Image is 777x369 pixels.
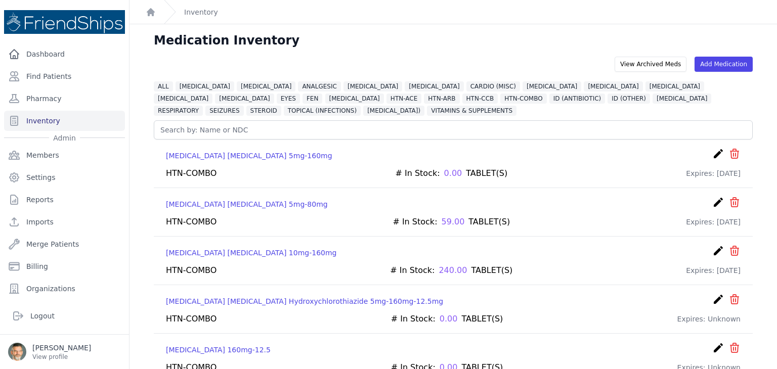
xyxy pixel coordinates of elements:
[712,342,724,354] i: create
[205,106,243,116] span: SEIZURES
[154,120,753,140] input: Search by: Name or NDC
[303,94,322,104] span: FEN
[166,296,443,306] a: [MEDICAL_DATA] [MEDICAL_DATA] Hydroxychlorothiazide 5mg-160mg-12.5mg
[427,106,516,116] span: VITAMINS & SUPPLEMENTS
[386,94,421,104] span: HTN-ACE
[166,345,271,355] a: [MEDICAL_DATA] 160mg-12.5
[4,256,125,276] a: Billing
[4,145,125,165] a: Members
[166,216,217,228] div: HTN-COMBO
[444,167,462,179] span: 0.00
[4,111,125,131] a: Inventory
[363,106,424,116] span: [MEDICAL_DATA])
[166,167,217,179] div: HTN-COMBO
[390,264,512,276] div: # In Stock: TABLET(S)
[712,196,724,212] a: create
[4,279,125,299] a: Organizations
[523,81,581,91] span: [MEDICAL_DATA]
[686,216,741,228] div: Expires: [DATE]
[712,293,724,305] i: create
[154,81,173,91] span: ALL
[325,94,384,104] span: [MEDICAL_DATA]
[712,148,724,163] a: create
[8,343,121,361] a: [PERSON_NAME] View profile
[49,133,80,143] span: Admin
[166,151,332,161] a: [MEDICAL_DATA] [MEDICAL_DATA] 5mg-160mg
[246,106,281,116] span: STEROID
[184,7,218,17] a: Inventory
[4,88,125,109] a: Pharmacy
[8,306,121,326] a: Logout
[712,196,724,208] i: create
[237,81,295,91] span: [MEDICAL_DATA]
[695,57,753,72] a: Add Medication
[154,32,299,49] h1: Medication Inventory
[166,199,328,209] a: [MEDICAL_DATA] [MEDICAL_DATA] 5mg-80mg
[176,81,234,91] span: [MEDICAL_DATA]
[277,94,300,104] span: EYES
[32,343,91,353] p: [PERSON_NAME]
[439,264,467,276] span: 240.00
[284,106,361,116] span: TOPICAL (INFECTIONS)
[677,313,741,325] div: Expires: Unknown
[4,44,125,64] a: Dashboard
[4,190,125,210] a: Reports
[391,313,503,325] div: # In Stock: TABLET(S)
[686,167,741,179] div: Expires: [DATE]
[343,81,402,91] span: [MEDICAL_DATA]
[712,342,724,357] a: create
[645,81,704,91] span: [MEDICAL_DATA]
[32,353,91,361] p: View profile
[154,106,203,116] span: RESPIRATORY
[462,94,498,104] span: HTN-CCB
[424,94,459,104] span: HTN-ARB
[396,167,508,179] div: # In Stock: TABLET(S)
[584,81,642,91] span: [MEDICAL_DATA]
[712,293,724,309] a: create
[166,248,337,258] a: [MEDICAL_DATA] [MEDICAL_DATA] 10mg-160mg
[686,264,741,276] div: Expires: [DATE]
[466,81,520,91] span: CARDIO (MISC)
[4,66,125,86] a: Find Patients
[166,264,217,276] div: HTN-COMBO
[4,167,125,188] a: Settings
[154,94,212,104] span: [MEDICAL_DATA]
[405,81,463,91] span: [MEDICAL_DATA]
[166,313,217,325] div: HTN-COMBO
[298,81,341,91] span: ANALGESIC
[393,216,510,228] div: # In Stock: TABLET(S)
[442,216,465,228] span: 59.00
[549,94,605,104] span: ID (ANTIBIOTIC)
[4,10,125,34] img: Medical Missions EMR
[615,57,686,72] div: View Archived Meds
[215,94,274,104] span: [MEDICAL_DATA]
[500,94,546,104] span: HTN-COMBO
[653,94,711,104] span: [MEDICAL_DATA]
[608,94,650,104] span: ID (OTHER)
[712,245,724,257] i: create
[4,212,125,232] a: Imports
[712,148,724,160] i: create
[440,313,458,325] span: 0.00
[4,234,125,254] a: Merge Patients
[712,245,724,260] a: create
